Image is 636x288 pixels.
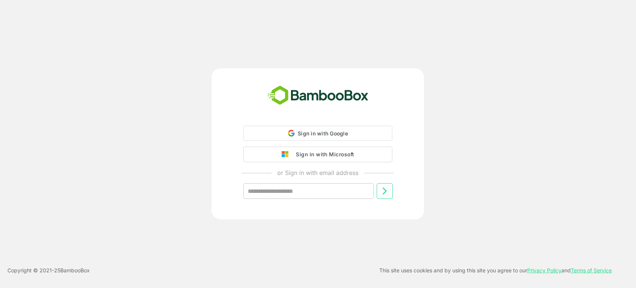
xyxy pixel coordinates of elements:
[379,266,612,275] p: This site uses cookies and by using this site you agree to our and
[298,130,348,137] span: Sign in with Google
[571,267,612,273] a: Terms of Service
[282,151,292,158] img: google
[277,168,358,177] p: or Sign in with email address
[243,147,392,162] button: Sign in with Microsoft
[7,266,90,275] p: Copyright © 2021- 25 BambooBox
[243,126,392,141] div: Sign in with Google
[263,83,373,108] img: bamboobox
[292,150,354,159] div: Sign in with Microsoft
[527,267,561,273] a: Privacy Policy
